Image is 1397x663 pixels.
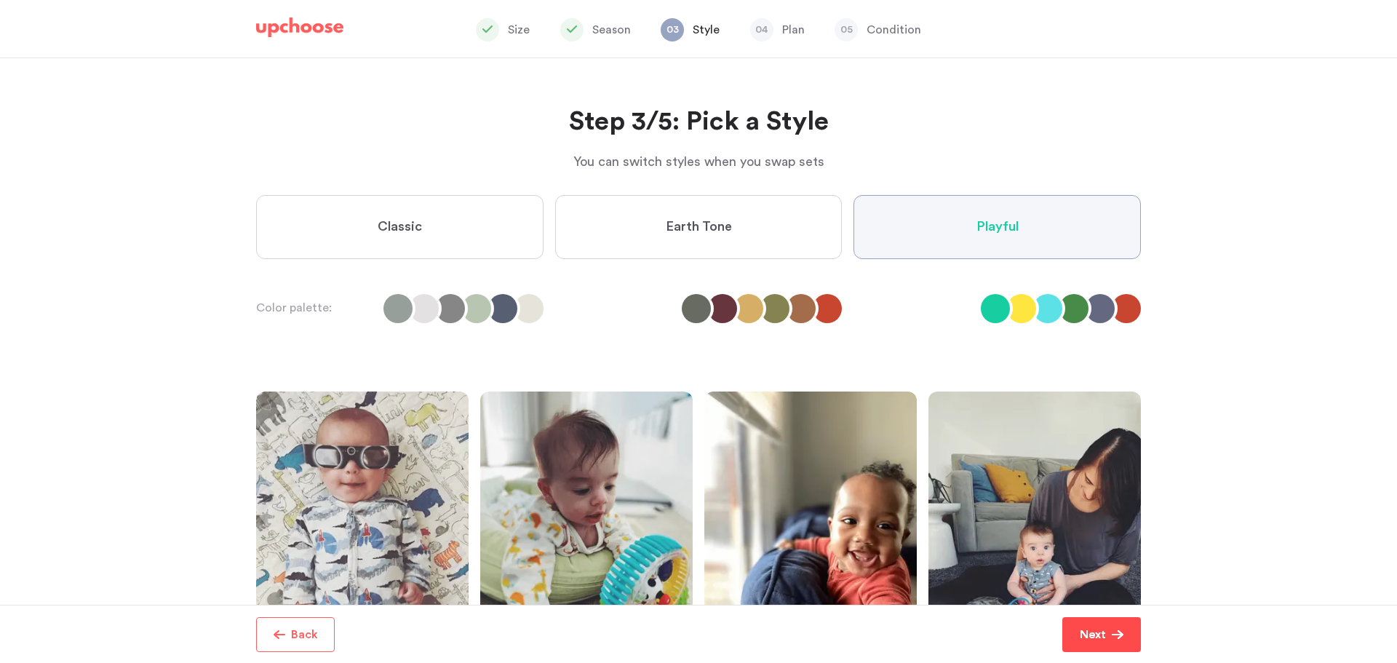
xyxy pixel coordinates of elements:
[1062,617,1141,652] button: Next
[693,21,720,39] p: Style
[661,18,684,41] span: 03
[666,218,732,236] span: Earth Tone
[592,21,631,39] p: Season
[291,626,318,643] p: Back
[256,17,343,44] a: UpChoose
[256,617,335,652] button: Back
[378,218,422,236] span: Classic
[256,105,1141,140] h2: Step 3/5: Pick a Style
[256,17,343,38] img: UpChoose
[573,155,824,168] span: You can switch styles when you swap sets
[1080,626,1106,643] p: Next
[782,21,805,39] p: Plan
[750,18,773,41] span: 04
[835,18,858,41] span: 05
[508,21,530,39] p: Size
[867,21,921,39] p: Condition
[976,218,1019,236] span: Playful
